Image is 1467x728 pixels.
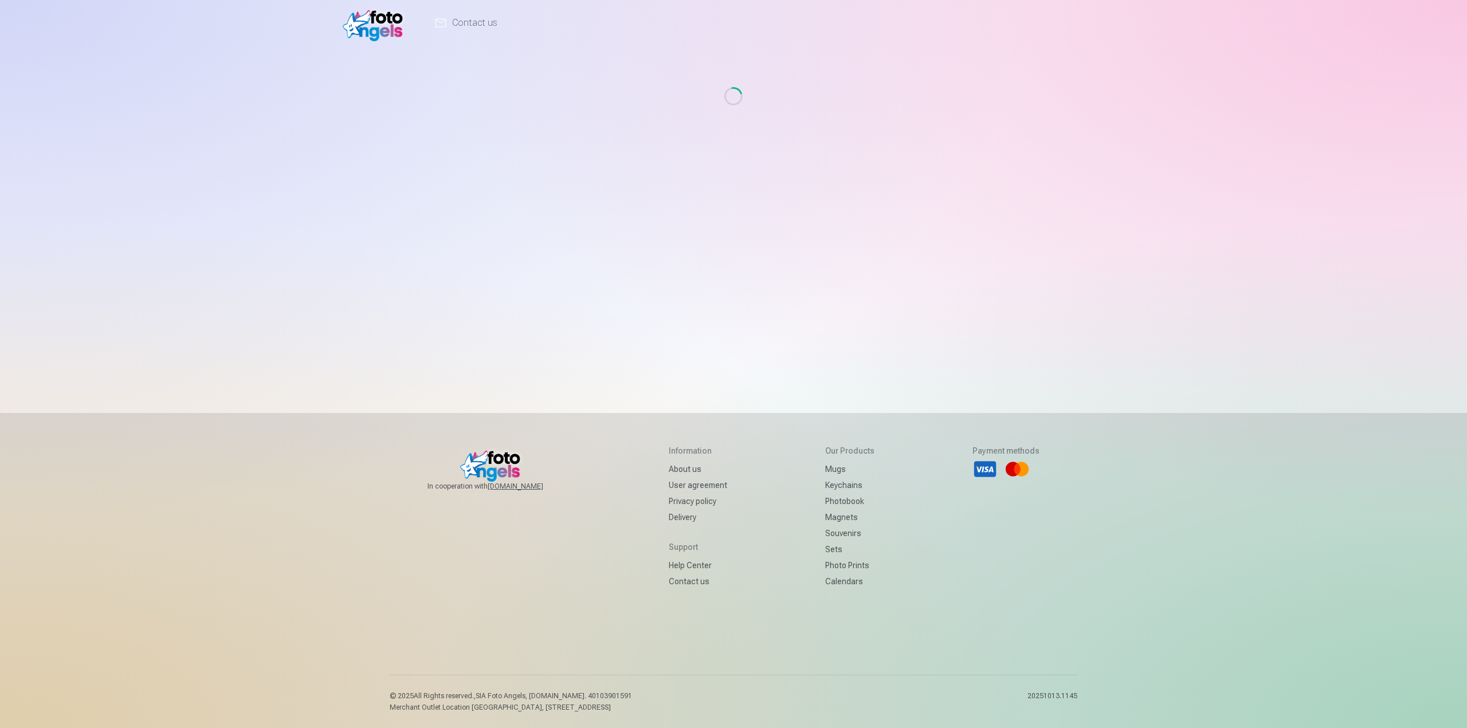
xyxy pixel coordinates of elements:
a: Magnets [825,509,874,525]
h5: Payment methods [972,445,1040,457]
a: About us [669,461,727,477]
span: In cooperation with [427,482,571,491]
a: Privacy policy [669,493,727,509]
span: SIA Foto Angels, [DOMAIN_NAME]. 40103901591 [476,692,632,700]
a: Contact us [669,573,727,589]
h5: Our products [825,445,874,457]
li: Visa [972,457,998,482]
p: 20251013.1145 [1027,691,1077,712]
a: [DOMAIN_NAME] [488,482,571,491]
p: © 2025 All Rights reserved. , [390,691,632,701]
a: Photobook [825,493,874,509]
a: Photo prints [825,557,874,573]
h5: Information [669,445,727,457]
a: Mugs [825,461,874,477]
a: Delivery [669,509,727,525]
a: Help Center [669,557,727,573]
li: Mastercard [1005,457,1030,482]
a: Sets [825,541,874,557]
img: /v1 [343,5,409,41]
a: User agreement [669,477,727,493]
a: Calendars [825,573,874,589]
h5: Support [669,541,727,553]
p: Merchant Outlet Location [GEOGRAPHIC_DATA], [STREET_ADDRESS] [390,703,632,712]
a: Souvenirs [825,525,874,541]
a: Keychains [825,477,874,493]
